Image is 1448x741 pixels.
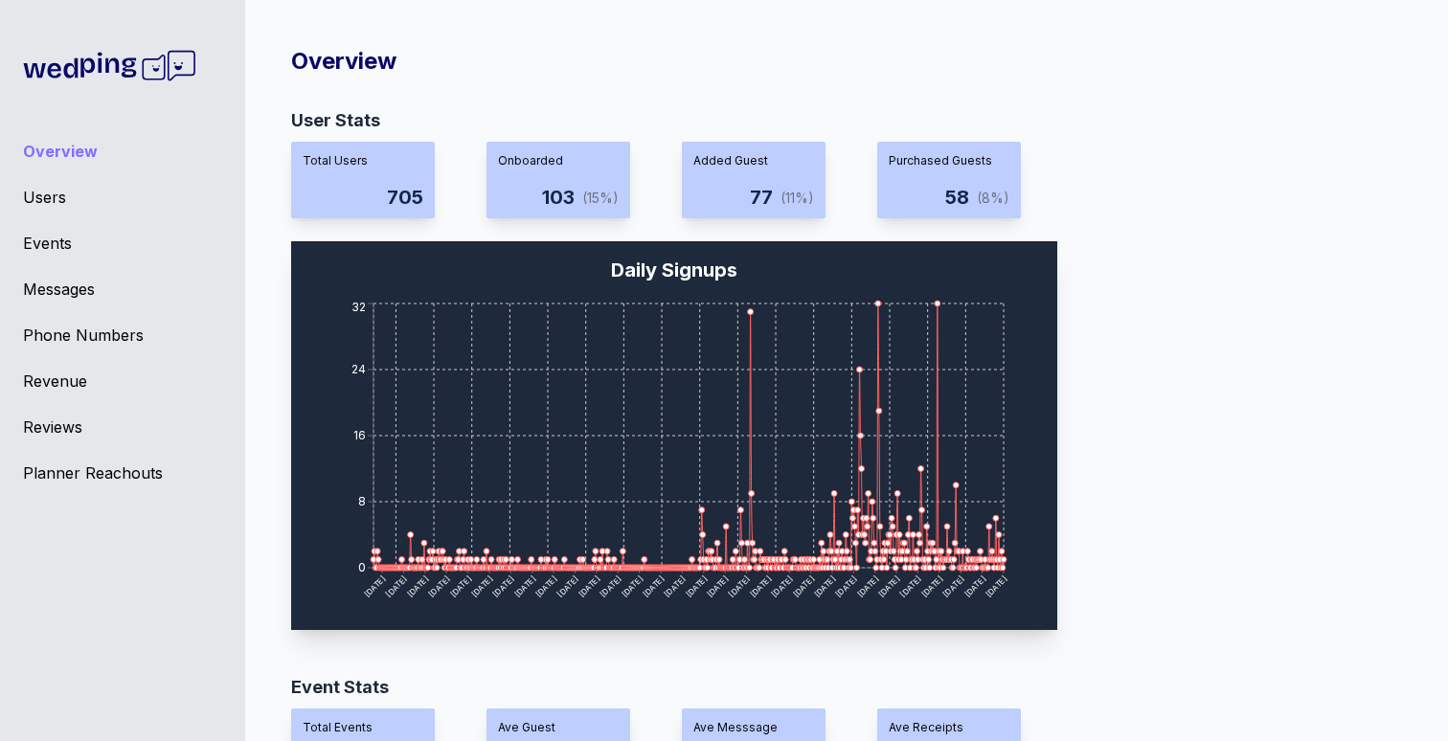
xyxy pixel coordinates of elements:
tspan: [DATE] [512,573,537,598]
tspan: [DATE] [620,573,645,598]
tspan: 16 [353,428,366,442]
tspan: [DATE] [962,573,987,598]
div: Ave Messsage [693,720,814,735]
div: Ave Guest [498,720,619,735]
div: Added Guest [693,153,814,168]
tspan: [DATE] [684,573,709,598]
tspan: 8 [358,494,366,508]
div: 103 [542,184,575,211]
tspan: [DATE] [491,573,516,598]
tspan: [DATE] [384,573,409,598]
a: Events [23,232,222,255]
tspan: 0 [358,560,366,574]
div: Ave Receipts [889,720,1009,735]
tspan: [DATE] [984,573,1008,598]
div: (8%) [977,189,1009,208]
tspan: [DATE] [876,573,901,598]
a: Overview [23,140,222,163]
div: Purchased Guests [889,153,1009,168]
tspan: [DATE] [663,573,688,598]
a: Messages [23,278,222,301]
div: 705 [387,184,423,211]
a: Users [23,186,222,209]
div: User Stats [291,107,1387,134]
tspan: [DATE] [641,573,666,598]
tspan: 32 [351,300,366,314]
div: Overview [291,46,1387,77]
tspan: [DATE] [855,573,880,598]
a: Reviews [23,415,222,438]
div: (15%) [582,189,619,208]
tspan: [DATE] [705,573,730,598]
tspan: [DATE] [770,573,795,598]
tspan: [DATE] [427,573,452,598]
tspan: [DATE] [748,573,773,598]
tspan: [DATE] [812,573,837,598]
div: 77 [750,184,773,211]
div: Total Users [303,153,423,168]
div: 58 [945,184,969,211]
tspan: [DATE] [362,573,387,598]
tspan: [DATE] [469,573,494,598]
div: Daily Signups [611,257,737,283]
tspan: [DATE] [727,573,752,598]
tspan: [DATE] [577,573,601,598]
a: Revenue [23,370,222,393]
a: Planner Reachouts [23,461,222,484]
div: Event Stats [291,674,1387,701]
tspan: [DATE] [941,573,966,598]
div: Total Events [303,720,423,735]
tspan: [DATE] [599,573,623,598]
tspan: [DATE] [555,573,580,598]
tspan: [DATE] [533,573,558,598]
tspan: [DATE] [405,573,430,598]
tspan: [DATE] [834,573,859,598]
div: (11%) [781,189,814,208]
tspan: [DATE] [791,573,816,598]
a: Phone Numbers [23,324,222,347]
tspan: [DATE] [919,573,944,598]
tspan: [DATE] [898,573,923,598]
tspan: 24 [351,362,366,376]
div: Onboarded [498,153,619,168]
tspan: [DATE] [448,573,473,598]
